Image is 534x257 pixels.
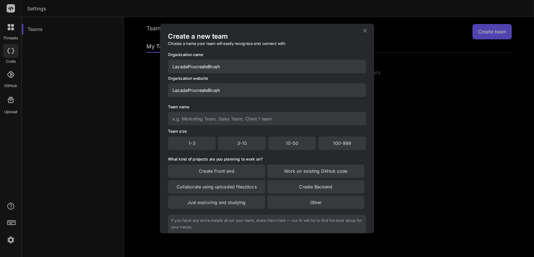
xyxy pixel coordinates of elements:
h2: Create a new team [168,32,366,41]
label: Team size [168,129,187,134]
input: e.g. Marketing Team, Sales Team, Client 1 team [168,112,366,125]
input: Enter Organization website [168,83,366,97]
div: Create Backend [267,180,364,193]
div: Collaborate using uploaded files/docs [168,180,265,193]
div: Just exploring and studying [168,196,265,209]
div: 3-10 [218,137,266,150]
label: What kind of projects are you planning to work on? [168,157,262,162]
label: Organization name [168,52,203,60]
label: Team name [168,104,189,112]
div: 10-50 [268,137,316,150]
div: Work on existing GitHub code [267,164,364,178]
div: 1-3 [168,137,216,150]
div: Other [267,196,364,209]
h4: Choose a name your team will easily recognize and connect with [168,41,366,46]
input: Enter organization name [168,60,366,73]
div: 100-999 [318,137,366,150]
label: Organization website [168,76,208,83]
div: Create Front end [168,164,265,178]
